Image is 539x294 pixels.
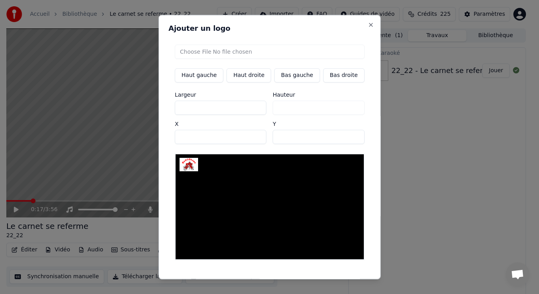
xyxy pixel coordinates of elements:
[284,279,319,293] button: Annuler
[273,121,364,126] label: Y
[274,68,320,82] button: Bas gauche
[323,279,371,293] button: Sauvegarder
[323,68,364,82] button: Bas droite
[273,92,364,97] label: Hauteur
[175,121,266,126] label: X
[180,158,198,171] img: Logo
[175,92,266,97] label: Largeur
[175,68,223,82] button: Haut gauche
[168,24,371,32] h2: Ajouter un logo
[226,68,271,82] button: Haut droite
